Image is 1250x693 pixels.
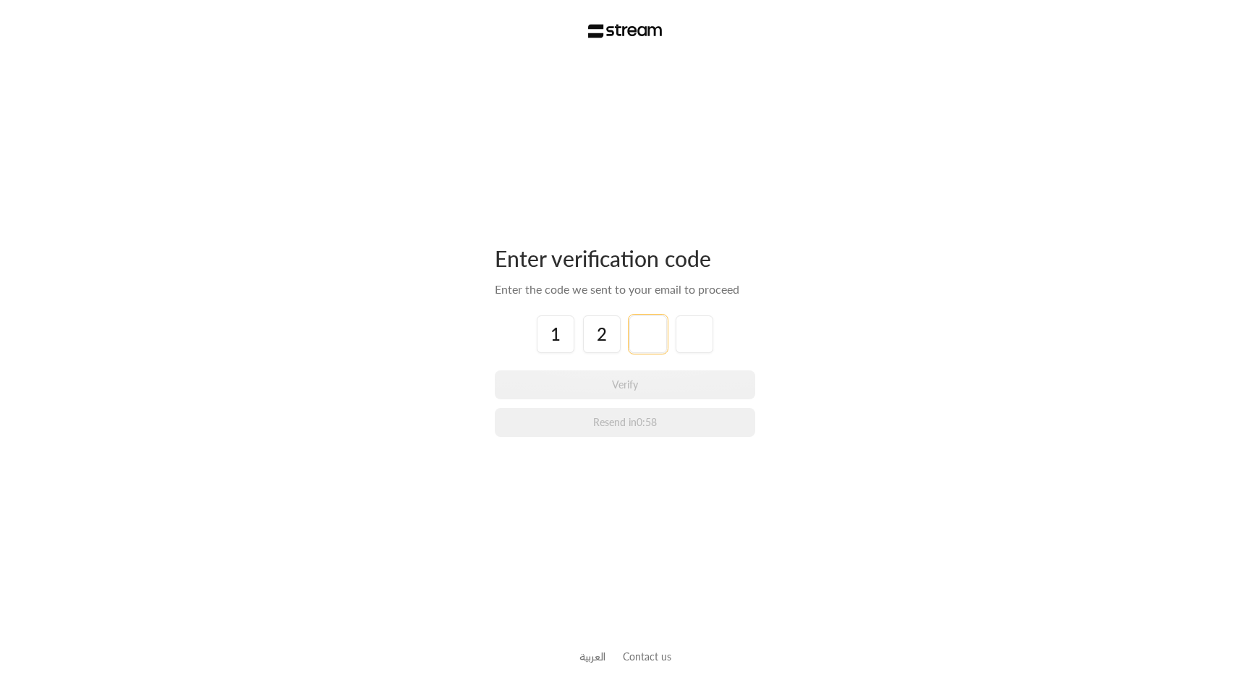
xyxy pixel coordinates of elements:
a: العربية [579,643,605,670]
div: Enter verification code [495,245,755,272]
button: Contact us [623,649,671,664]
img: Stream Logo [588,24,663,38]
a: Contact us [623,650,671,663]
div: Enter the code we sent to your email to proceed [495,281,755,298]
